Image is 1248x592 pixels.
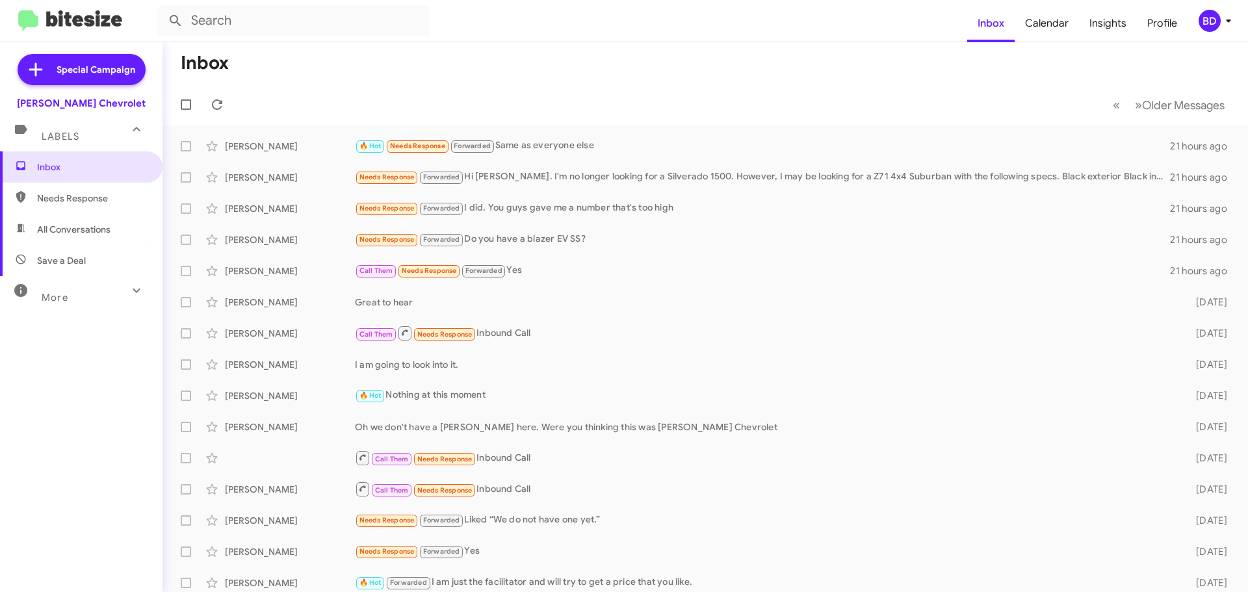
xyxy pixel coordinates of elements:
div: Liked “We do not have one yet.” [355,513,1175,528]
span: Special Campaign [57,63,135,76]
div: [PERSON_NAME] [225,545,355,558]
a: Insights [1079,5,1137,42]
div: I did. You guys gave me a number that's too high [355,201,1170,216]
div: Hi [PERSON_NAME]. I'm no longer looking for a Silverado 1500. However, I may be looking for a Z71... [355,170,1170,185]
div: [PERSON_NAME] [225,296,355,309]
div: [PERSON_NAME] [225,514,355,527]
span: Forwarded [387,577,430,589]
div: [DATE] [1175,483,1238,496]
span: Call Them [359,330,393,339]
span: Labels [42,131,79,142]
div: [PERSON_NAME] [225,389,355,402]
div: [PERSON_NAME] [225,202,355,215]
div: [PERSON_NAME] [225,171,355,184]
span: Needs Response [417,486,473,495]
span: 🔥 Hot [359,142,382,150]
span: Needs Response [402,266,457,275]
div: Great to hear [355,296,1175,309]
span: Forwarded [420,172,463,184]
span: Needs Response [359,204,415,212]
a: Inbox [967,5,1015,42]
span: Needs Response [359,516,415,524]
div: [DATE] [1175,420,1238,433]
span: « [1113,97,1120,113]
span: Forwarded [451,140,494,153]
span: Forwarded [420,546,463,558]
div: 21 hours ago [1170,233,1238,246]
div: [DATE] [1175,296,1238,309]
span: Needs Response [37,192,148,205]
div: I am just the facilitator and will try to get a price that you like. [355,575,1175,590]
div: [PERSON_NAME] [225,264,355,277]
button: Next [1127,92,1232,118]
span: More [42,292,68,303]
span: Needs Response [417,455,473,463]
button: Previous [1105,92,1128,118]
span: Call Them [375,455,409,463]
span: Inbox [37,161,148,174]
div: Do you have a blazer EV SS? [355,232,1170,247]
span: Call Them [375,486,409,495]
span: Older Messages [1142,98,1225,112]
nav: Page navigation example [1106,92,1232,118]
div: 21 hours ago [1170,202,1238,215]
div: [PERSON_NAME] [225,420,355,433]
div: [PERSON_NAME] [225,576,355,589]
div: Oh we don't have a [PERSON_NAME] here. Were you thinking this was [PERSON_NAME] Chevrolet [355,420,1175,433]
span: Forwarded [420,203,463,215]
div: [PERSON_NAME] [225,358,355,371]
div: [DATE] [1175,358,1238,371]
div: 21 hours ago [1170,264,1238,277]
span: Forwarded [462,265,505,277]
div: [DATE] [1175,576,1238,589]
div: [PERSON_NAME] [225,483,355,496]
h1: Inbox [181,53,229,73]
div: 21 hours ago [1170,171,1238,184]
span: 🔥 Hot [359,391,382,400]
span: Save a Deal [37,254,86,267]
div: Yes [355,263,1170,278]
div: [DATE] [1175,389,1238,402]
div: [DATE] [1175,514,1238,527]
div: I am going to look into it. [355,358,1175,371]
input: Search [157,5,430,36]
div: [PERSON_NAME] [225,233,355,246]
span: All Conversations [37,223,110,236]
button: BD [1188,10,1234,32]
div: 21 hours ago [1170,140,1238,153]
a: Calendar [1015,5,1079,42]
a: Profile [1137,5,1188,42]
div: Yes [355,544,1175,559]
div: Nothing at this moment [355,388,1175,403]
div: [DATE] [1175,452,1238,465]
div: Inbound Call [355,325,1175,341]
span: Needs Response [359,547,415,556]
span: Forwarded [420,234,463,246]
span: Call Them [359,266,393,275]
span: Needs Response [359,173,415,181]
div: [PERSON_NAME] [225,327,355,340]
div: Inbound Call [355,450,1175,466]
div: Inbound Call [355,481,1175,497]
a: Special Campaign [18,54,146,85]
span: Needs Response [390,142,445,150]
span: Needs Response [417,330,473,339]
span: 🔥 Hot [359,578,382,587]
div: Same as everyone else [355,138,1170,153]
div: [DATE] [1175,327,1238,340]
span: » [1135,97,1142,113]
div: [DATE] [1175,545,1238,558]
div: [PERSON_NAME] [225,140,355,153]
div: [PERSON_NAME] Chevrolet [17,97,146,110]
span: Needs Response [359,235,415,244]
div: BD [1199,10,1221,32]
span: Forwarded [420,515,463,527]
